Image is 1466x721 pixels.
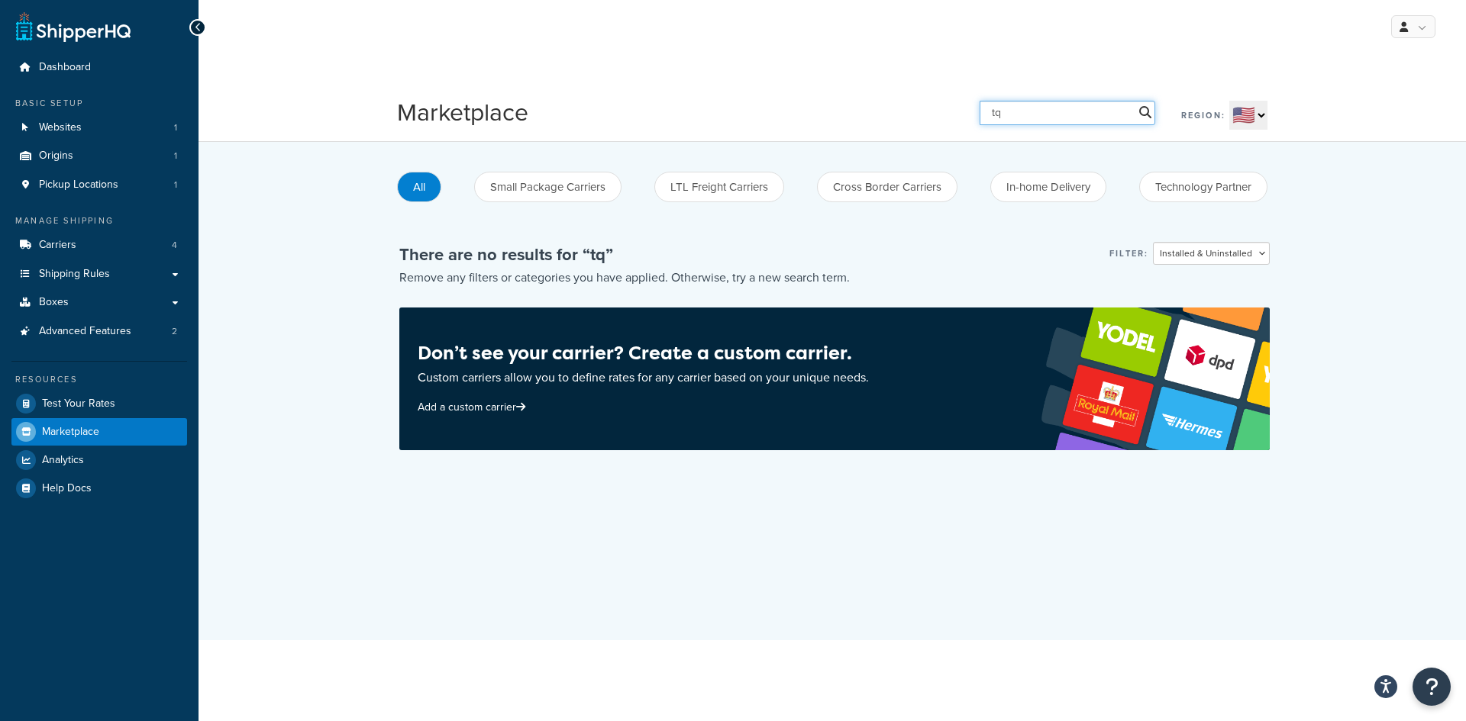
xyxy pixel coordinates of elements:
a: Analytics [11,446,187,474]
li: Websites [11,114,187,142]
button: LTL Freight Carriers [654,172,784,202]
span: Boxes [39,296,69,309]
div: Manage Shipping [11,214,187,227]
a: Shipping Rules [11,260,187,288]
a: Origins1 [11,142,187,170]
span: 1 [174,179,177,192]
span: Pickup Locations [39,179,118,192]
li: Carriers [11,231,187,259]
span: Analytics [42,454,84,467]
label: Region: [1181,105,1225,126]
h4: There are no results for “ tq ” [399,242,850,267]
a: Advanced Features2 [11,317,187,346]
span: Origins [39,150,73,163]
a: Test Your Rates [11,390,187,417]
h4: Don’t see your carrier? Create a custom carrier. [418,340,869,367]
li: Advanced Features [11,317,187,346]
div: Basic Setup [11,97,187,110]
a: Pickup Locations1 [11,171,187,199]
button: Cross Border Carriers [817,172,957,202]
li: Origins [11,142,187,170]
span: Advanced Features [39,325,131,338]
span: 4 [172,239,177,252]
span: Websites [39,121,82,134]
a: Boxes [11,288,187,317]
li: Pickup Locations [11,171,187,199]
button: Technology Partner [1139,172,1267,202]
a: Carriers4 [11,231,187,259]
button: Open Resource Center [1413,668,1451,706]
a: Add a custom carrier [418,399,529,415]
span: Marketplace [42,426,99,439]
span: Test Your Rates [42,398,115,410]
input: Search [980,101,1155,125]
button: All [397,172,441,202]
span: 1 [174,121,177,134]
span: Shipping Rules [39,268,110,281]
span: Carriers [39,239,76,252]
button: Small Package Carriers [474,172,622,202]
h1: Marketplace [397,95,528,130]
p: Custom carriers allow you to define rates for any carrier based on your unique needs. [418,367,869,388]
span: Help Docs [42,482,92,495]
a: Dashboard [11,53,187,82]
a: Websites1 [11,114,187,142]
span: 2 [172,325,177,338]
p: Remove any filters or categories you have applied. Otherwise, try a new search term. [399,267,850,288]
div: Resources [11,373,187,386]
a: Help Docs [11,475,187,502]
button: In-home Delivery [990,172,1106,202]
span: 1 [174,150,177,163]
a: Marketplace [11,418,187,446]
label: Filter: [1109,243,1148,264]
span: Dashboard [39,61,91,74]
